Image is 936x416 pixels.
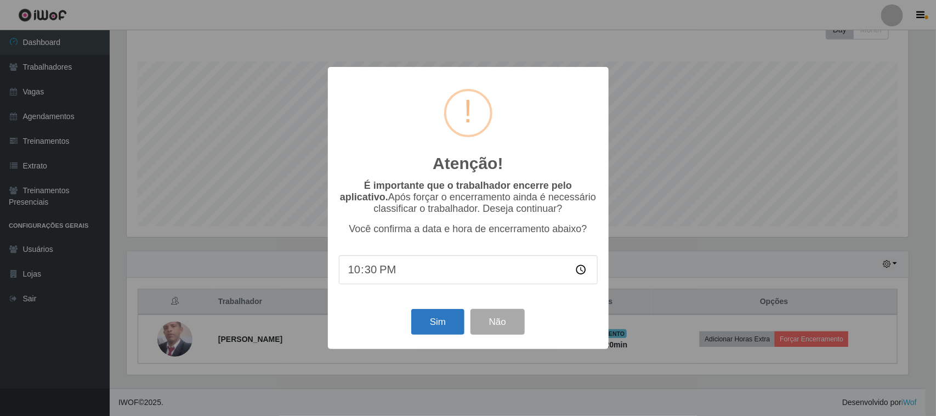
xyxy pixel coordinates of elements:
[339,180,598,215] p: Após forçar o encerramento ainda é necessário classificar o trabalhador. Deseja continuar?
[470,309,525,335] button: Não
[411,309,464,335] button: Sim
[339,223,598,235] p: Você confirma a data e hora de encerramento abaixo?
[340,180,572,203] b: É importante que o trabalhador encerre pelo aplicativo.
[433,154,503,173] h2: Atenção!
